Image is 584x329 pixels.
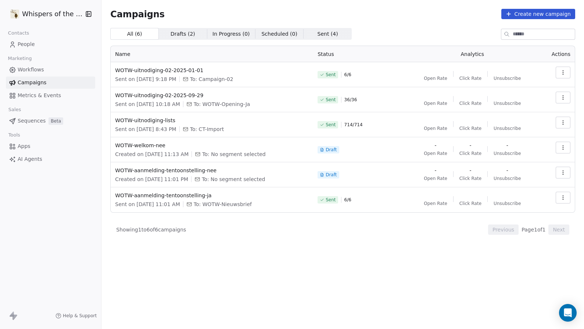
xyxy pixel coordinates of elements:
span: - [506,142,508,149]
span: - [434,142,436,149]
span: Click Rate [459,201,481,206]
span: Click Rate [459,100,481,106]
button: Create new campaign [501,9,575,19]
span: Sent on [DATE] 11:01 AM [115,201,180,208]
th: Actions [540,46,575,62]
span: Beta [49,117,63,125]
span: AI Agents [18,155,42,163]
span: Open Rate [424,100,447,106]
span: Click Rate [459,125,481,131]
span: Apps [18,142,31,150]
span: Campaigns [110,9,165,19]
span: Click Rate [459,151,481,156]
span: Sent [326,122,336,128]
span: WOTW-uitnodiging-02-2025-09-29 [115,92,309,99]
span: Open Rate [424,151,447,156]
span: Sent [326,72,336,78]
span: Sequences [18,117,46,125]
span: WOTW-aanmelding-tentoonstelling-nee [115,167,309,174]
span: Created on [DATE] 11:01 PM [115,176,188,183]
span: To: WOTW-Opening-Ja [194,100,250,108]
span: Unsubscribe [494,75,521,81]
span: Unsubscribe [494,125,521,131]
span: Sales [5,104,24,115]
span: - [469,167,471,174]
span: Open Rate [424,176,447,181]
span: Click Rate [459,75,481,81]
span: In Progress ( 0 ) [212,30,250,38]
button: Previous [488,224,519,235]
span: Sent [326,97,336,103]
span: Unsubscribe [494,201,521,206]
span: 36 / 36 [344,97,357,103]
span: To: CT-Import [190,125,224,133]
a: People [6,38,95,50]
span: Unsubscribe [494,100,521,106]
span: Unsubscribe [494,151,521,156]
span: Draft [326,172,337,178]
img: WOTW-logo.jpg [10,10,19,18]
button: Whispers of the Wood [9,8,80,20]
span: Created on [DATE] 11:13 AM [115,151,189,158]
span: To: No segment selected [202,176,265,183]
span: Whispers of the Wood [22,9,83,19]
span: WOTW-welkom-nee [115,142,309,149]
span: Page 1 of 1 [522,226,545,233]
th: Analytics [405,46,540,62]
span: Campaigns [18,79,46,86]
div: Open Intercom Messenger [559,304,577,322]
span: Sent on [DATE] 8:43 PM [115,125,176,133]
span: WOTW-aanmelding-tentoonstelling-ja [115,192,309,199]
span: Sent ( 4 ) [318,30,338,38]
span: Draft [326,147,337,153]
th: Name [111,46,313,62]
span: Open Rate [424,201,447,206]
span: Drafts ( 2 ) [171,30,195,38]
span: Unsubscribe [494,176,521,181]
span: - [434,167,436,174]
span: - [506,167,508,174]
span: Open Rate [424,75,447,81]
span: 6 / 6 [344,197,351,203]
span: People [18,40,35,48]
span: Help & Support [63,313,97,319]
a: Campaigns [6,77,95,89]
span: Tools [5,130,23,141]
span: 6 / 6 [344,72,351,78]
span: - [469,142,471,149]
button: Next [548,224,569,235]
th: Status [313,46,405,62]
span: To: WOTW-Nieuwsbrief [194,201,252,208]
span: Sent [326,197,336,203]
span: Open Rate [424,125,447,131]
a: Apps [6,140,95,152]
span: Scheduled ( 0 ) [261,30,297,38]
span: Metrics & Events [18,92,61,99]
span: Click Rate [459,176,481,181]
span: WOTW-uitnodiging-lists [115,117,309,124]
span: Showing 1 to 6 of 6 campaigns [116,226,186,233]
a: AI Agents [6,153,95,165]
span: 714 / 714 [344,122,363,128]
a: Workflows [6,64,95,76]
a: Metrics & Events [6,89,95,102]
span: To: No segment selected [202,151,265,158]
span: Workflows [18,66,44,74]
span: To: Campaign-02 [190,75,233,83]
a: Help & Support [55,313,97,319]
span: WOTW-uitnodiging-02-2025-01-01 [115,67,309,74]
span: Sent on [DATE] 10:18 AM [115,100,180,108]
a: SequencesBeta [6,115,95,127]
span: Marketing [5,53,35,64]
span: Sent on [DATE] 9:18 PM [115,75,176,83]
span: Contacts [5,28,32,39]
